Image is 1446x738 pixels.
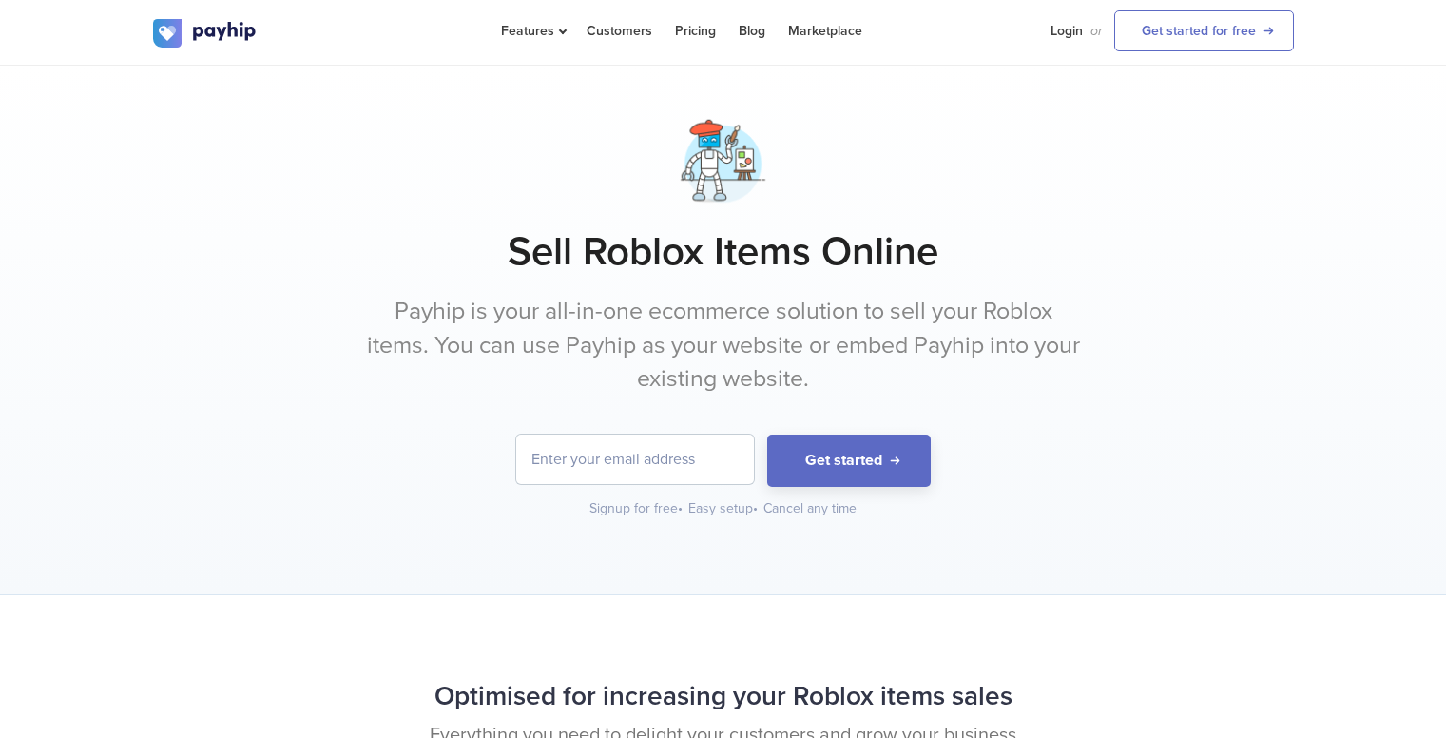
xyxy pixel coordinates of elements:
button: Get started [767,435,931,487]
p: Payhip is your all-in-one ecommerce solution to sell your Roblox items. You can use Payhip as you... [367,295,1080,397]
span: • [678,500,683,516]
span: Features [501,23,564,39]
img: artist-robot-3-8hkzk2sf5n3ipdxg3tnln.png [675,113,771,209]
h1: Sell Roblox Items Online [153,228,1294,276]
div: Cancel any time [763,499,857,518]
img: logo.svg [153,19,258,48]
div: Easy setup [688,499,760,518]
h2: Optimised for increasing your Roblox items sales [153,671,1294,722]
span: • [753,500,758,516]
a: Get started for free [1114,10,1294,51]
div: Signup for free [589,499,684,518]
input: Enter your email address [516,435,754,484]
